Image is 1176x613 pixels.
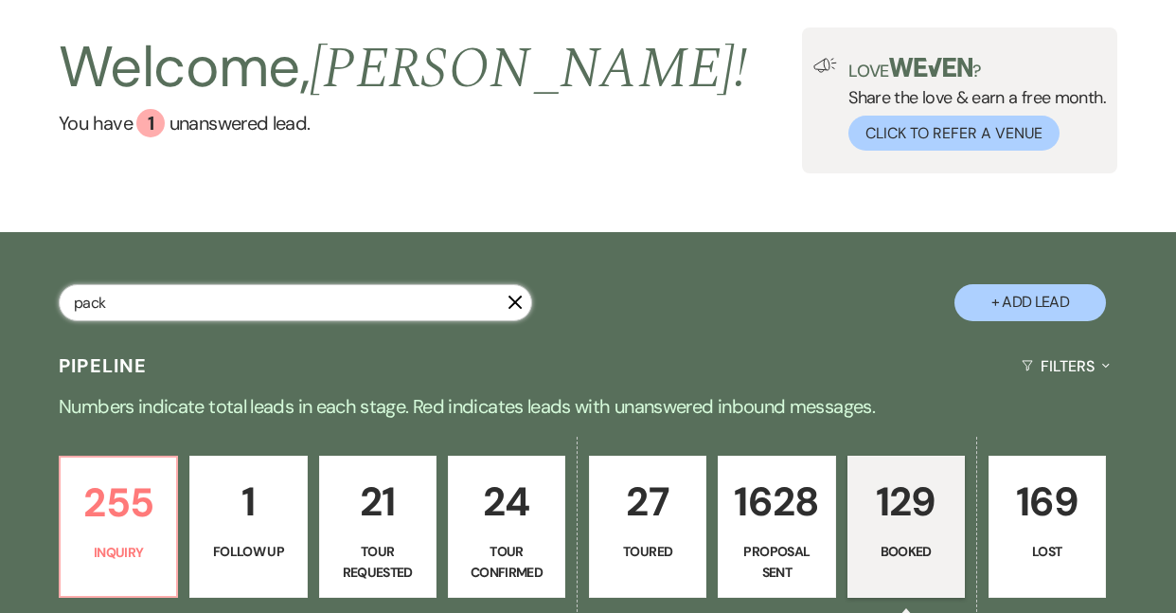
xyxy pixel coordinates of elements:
[813,58,837,73] img: loud-speaker-illustration.svg
[730,470,823,533] p: 1628
[847,456,965,598] a: 129Booked
[59,27,747,109] h2: Welcome,
[848,58,1106,80] p: Love ?
[319,456,437,598] a: 21Tour Requested
[59,456,178,598] a: 255Inquiry
[310,26,747,113] span: [PERSON_NAME] !
[889,58,973,77] img: weven-logo-green.svg
[72,542,165,563] p: Inquiry
[1001,541,1094,562] p: Lost
[601,541,694,562] p: Toured
[730,541,823,584] p: Proposal Sent
[989,456,1106,598] a: 169Lost
[59,352,148,379] h3: Pipeline
[589,456,706,598] a: 27Toured
[718,456,835,598] a: 1628Proposal Sent
[136,109,165,137] div: 1
[59,284,532,321] input: Search by name, event date, email address or phone number
[331,470,424,533] p: 21
[860,470,953,533] p: 129
[448,456,565,598] a: 24Tour Confirmed
[1014,341,1117,391] button: Filters
[460,541,553,584] p: Tour Confirmed
[837,58,1106,151] div: Share the love & earn a free month.
[59,109,747,137] a: You have 1 unanswered lead.
[954,284,1106,321] button: + Add Lead
[460,470,553,533] p: 24
[72,471,165,534] p: 255
[189,456,307,598] a: 1Follow Up
[1001,470,1094,533] p: 169
[331,541,424,584] p: Tour Requested
[202,541,294,562] p: Follow Up
[601,470,694,533] p: 27
[202,470,294,533] p: 1
[848,116,1060,151] button: Click to Refer a Venue
[860,541,953,562] p: Booked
